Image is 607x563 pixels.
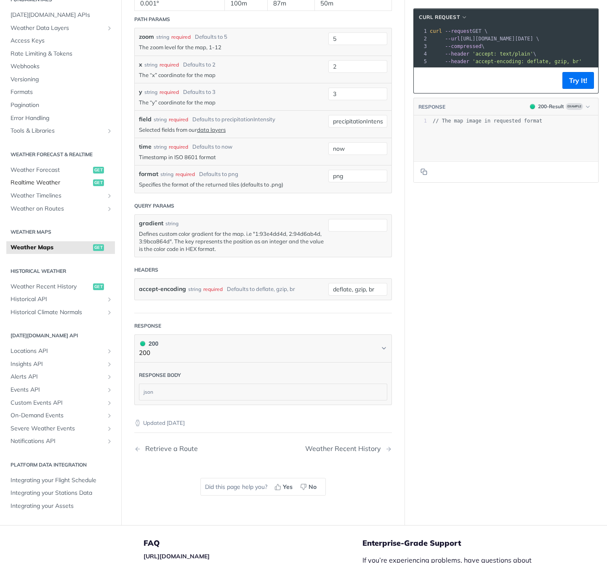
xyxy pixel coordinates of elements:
[169,116,188,123] div: required
[6,189,115,202] a: Weather TimelinesShow subpages for Weather Timelines
[106,387,113,393] button: Show subpages for Events API
[11,502,113,510] span: Integrating your Assets
[445,43,482,49] span: --compressed
[418,74,430,87] button: Copy to clipboard
[11,179,91,187] span: Realtime Weather
[144,552,210,560] a: [URL][DOMAIN_NAME]
[93,167,104,173] span: get
[6,203,115,215] a: Weather on RoutesShow subpages for Weather on Routes
[6,86,115,99] a: Formats
[6,228,115,236] h2: Weather Maps
[169,143,188,151] div: required
[134,419,392,427] p: Updated [DATE]
[305,445,385,453] div: Weather Recent History
[139,126,324,133] p: Selected fields from our
[183,88,216,96] div: Defaults to 3
[526,102,594,111] button: 200200-ResultExample
[6,384,115,396] a: Events APIShow subpages for Events API
[134,16,170,23] div: Path Params
[139,60,142,69] label: x
[11,75,113,84] span: Versioning
[139,43,324,51] p: The zoom level for the map, 1-12
[11,411,104,420] span: On-Demand Events
[414,50,428,58] div: 4
[11,166,91,174] span: Weather Forecast
[106,374,113,381] button: Show subpages for Alerts API
[6,293,115,306] a: Historical APIShow subpages for Historical API
[6,35,115,47] a: Access Keys
[139,153,324,161] p: Timestamp in ISO 8601 format
[139,348,158,358] p: 200
[139,339,387,358] button: 200 200200
[93,283,104,290] span: get
[6,280,115,293] a: Weather Recent Historyget
[106,296,113,303] button: Show subpages for Historical API
[134,436,392,461] nav: Pagination Controls
[6,9,115,21] a: [DATE][DOMAIN_NAME] APIs
[144,61,157,69] div: string
[11,489,113,498] span: Integrating your Stations Data
[433,118,542,124] span: // The map image in requested format
[6,409,115,422] a: On-Demand EventsShow subpages for On-Demand Events
[11,295,104,304] span: Historical API
[11,373,104,382] span: Alerts API
[6,48,115,60] a: Rate Limiting & Tokens
[203,283,223,295] div: required
[106,425,113,432] button: Show subpages for Severe Weather Events
[139,371,181,379] div: Response body
[11,476,113,485] span: Integrating your Flight Schedule
[197,126,226,133] a: data layers
[106,348,113,355] button: Show subpages for Locations API
[418,103,446,111] button: RESPONSE
[419,13,460,21] span: cURL Request
[6,151,115,158] h2: Weather Forecast & realtime
[11,283,91,291] span: Weather Recent History
[139,88,142,96] label: y
[139,219,163,228] label: gradient
[154,116,167,123] div: string
[430,36,539,42] span: [URL][DOMAIN_NAME][DATE] \
[11,24,104,32] span: Weather Data Layers
[11,386,104,394] span: Events API
[139,283,186,295] label: accept-encoding
[6,397,115,409] a: Custom Events APIShow subpages for Custom Events API
[430,28,487,34] span: GET \
[106,361,113,368] button: Show subpages for Insights API
[6,22,115,35] a: Weather Data LayersShow subpages for Weather Data Layers
[472,51,533,57] span: 'accept: text/plain'
[139,142,152,151] label: time
[6,487,115,500] a: Integrating your Stations Data
[139,339,158,348] div: 200
[416,13,471,21] button: cURL Request
[139,230,324,253] p: Defines custom color gradient for the map. i.e "1:93e4dd4d, 2:94d6ab4d, 3:9bca864d". The key repr...
[154,143,167,151] div: string
[414,58,428,65] div: 5
[430,43,485,49] span: \
[140,341,145,346] span: 200
[472,59,582,64] span: 'accept-encoding: deflate, gzip, br'
[381,345,387,352] svg: Chevron
[11,438,104,446] span: Notifications API
[106,128,113,135] button: Show subpages for Tools & Libraries
[165,220,178,227] div: string
[106,438,113,445] button: Show subpages for Notifications API
[11,424,104,433] span: Severe Weather Events
[566,103,583,110] span: Example
[297,480,321,493] button: No
[139,181,324,188] p: Specifies the format of the returned tiles (defaults to .png)
[144,88,157,96] div: string
[11,205,104,213] span: Weather on Routes
[11,50,113,58] span: Rate Limiting & Tokens
[11,37,113,45] span: Access Keys
[414,43,428,50] div: 3
[6,306,115,319] a: Historical Climate NormalsShow subpages for Historical Climate Normals
[11,399,104,407] span: Custom Events API
[106,400,113,406] button: Show subpages for Custom Events API
[106,192,113,199] button: Show subpages for Weather Timelines
[156,33,169,41] div: string
[414,27,428,35] div: 1
[309,483,317,491] span: No
[6,371,115,384] a: Alerts APIShow subpages for Alerts API
[538,103,564,110] div: 200 - Result
[141,445,198,453] div: Retrieve a Route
